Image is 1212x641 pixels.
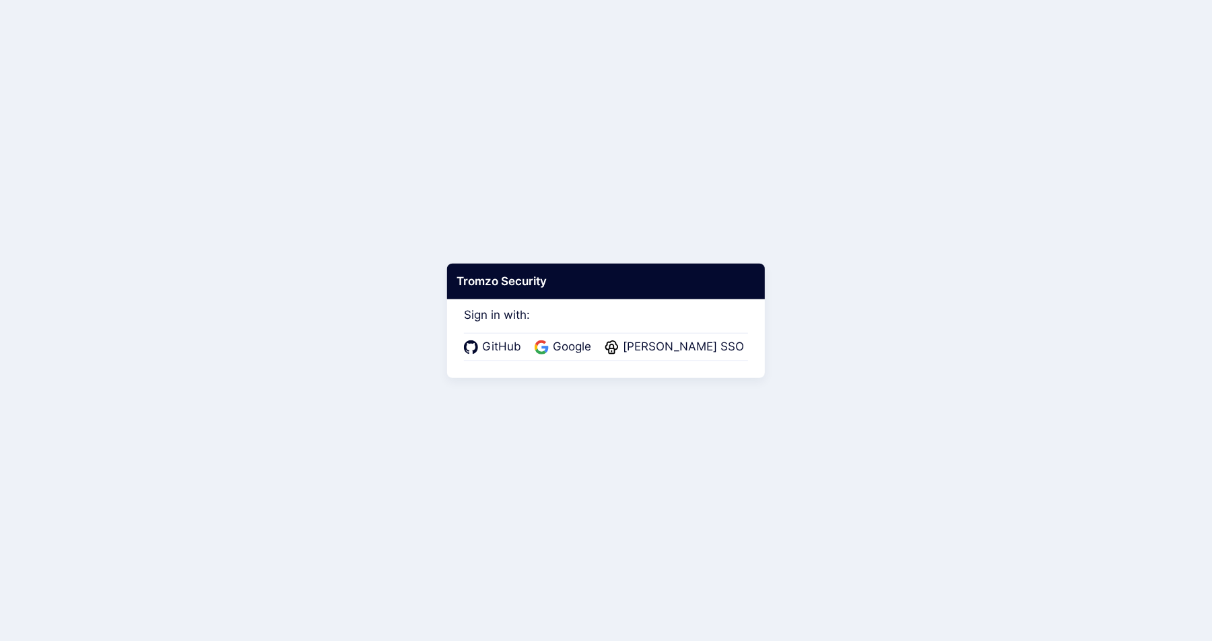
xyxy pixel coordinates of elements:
div: Sign in with: [464,289,748,361]
a: GitHub [464,338,525,356]
div: Tromzo Security [447,263,765,299]
a: [PERSON_NAME] SSO [605,338,748,356]
span: [PERSON_NAME] SSO [619,338,748,356]
span: Google [549,338,595,356]
a: Google [535,338,595,356]
span: GitHub [478,338,525,356]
